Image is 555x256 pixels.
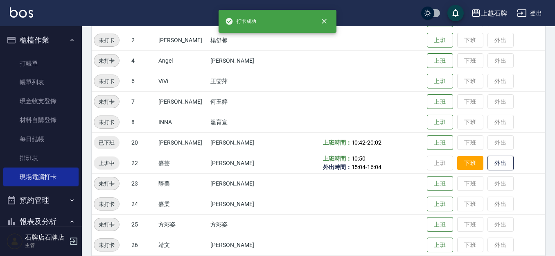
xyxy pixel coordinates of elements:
span: 未打卡 [94,97,119,106]
td: [PERSON_NAME] [208,50,269,71]
span: 未打卡 [94,77,119,86]
td: [PERSON_NAME] [208,173,269,194]
span: 未打卡 [94,118,119,127]
b: 外出時間： [323,164,352,170]
span: 未打卡 [94,241,119,249]
td: 王雯萍 [208,71,269,91]
span: 15:04 [352,164,366,170]
button: 上班 [427,33,453,48]
td: [PERSON_NAME] [208,194,269,214]
td: 楊舒馨 [208,30,269,50]
span: 未打卡 [94,200,119,208]
td: 方彩姿 [208,214,269,235]
td: 8 [129,112,156,132]
td: 23 [129,173,156,194]
button: 上班 [427,217,453,232]
a: 帳單列表 [3,73,79,92]
img: Logo [10,7,33,18]
span: 16:04 [367,164,381,170]
h5: 石牌店石牌店 [25,233,67,242]
button: 預約管理 [3,190,79,211]
td: [PERSON_NAME] [208,153,269,173]
span: 打卡成功 [225,17,256,25]
div: 上越石牌 [481,8,507,18]
td: 方彩姿 [156,214,208,235]
td: [PERSON_NAME] [156,132,208,153]
span: 20:02 [367,139,381,146]
button: 上班 [427,197,453,212]
td: 25 [129,214,156,235]
b: 上班時間： [323,155,352,162]
td: Angel [156,50,208,71]
td: 6 [129,71,156,91]
span: 已下班 [94,138,120,147]
button: 櫃檯作業 [3,29,79,51]
td: 溫育宣 [208,112,269,132]
span: 未打卡 [94,57,119,65]
td: 4 [129,50,156,71]
span: 上班中 [94,159,120,168]
td: 22 [129,153,156,173]
button: 上班 [427,115,453,130]
td: - [321,153,425,173]
span: 10:50 [352,155,366,162]
td: 靜美 [156,173,208,194]
td: 20 [129,132,156,153]
td: [PERSON_NAME] [208,132,269,153]
td: [PERSON_NAME] [208,235,269,255]
td: 2 [129,30,156,50]
td: INNA [156,112,208,132]
a: 排班表 [3,149,79,168]
button: close [315,12,333,30]
td: - [321,132,425,153]
td: [PERSON_NAME] [156,30,208,50]
button: 上班 [427,135,453,150]
p: 主管 [25,242,67,249]
span: 10:42 [352,139,366,146]
a: 每日結帳 [3,130,79,149]
span: 未打卡 [94,179,119,188]
td: 何玉婷 [208,91,269,112]
td: 24 [129,194,156,214]
span: 未打卡 [94,220,119,229]
button: 上班 [427,53,453,68]
td: 靖文 [156,235,208,255]
a: 現金收支登錄 [3,92,79,111]
b: 上班時間： [323,139,352,146]
button: 外出 [487,156,514,171]
td: 26 [129,235,156,255]
img: Person [7,233,23,249]
a: 打帳單 [3,54,79,73]
button: 下班 [457,156,483,170]
button: 上班 [427,176,453,191]
td: 嘉芸 [156,153,208,173]
a: 材料自購登錄 [3,111,79,129]
button: 上班 [427,238,453,253]
button: 上越石牌 [468,5,510,22]
button: save [447,5,464,21]
button: 報表及分析 [3,211,79,232]
button: 上班 [427,94,453,109]
button: 上班 [427,74,453,89]
span: 未打卡 [94,36,119,45]
td: [PERSON_NAME] [156,91,208,112]
button: 登出 [514,6,545,21]
td: ViVi [156,71,208,91]
td: 嘉柔 [156,194,208,214]
td: 7 [129,91,156,112]
a: 現場電腦打卡 [3,168,79,186]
